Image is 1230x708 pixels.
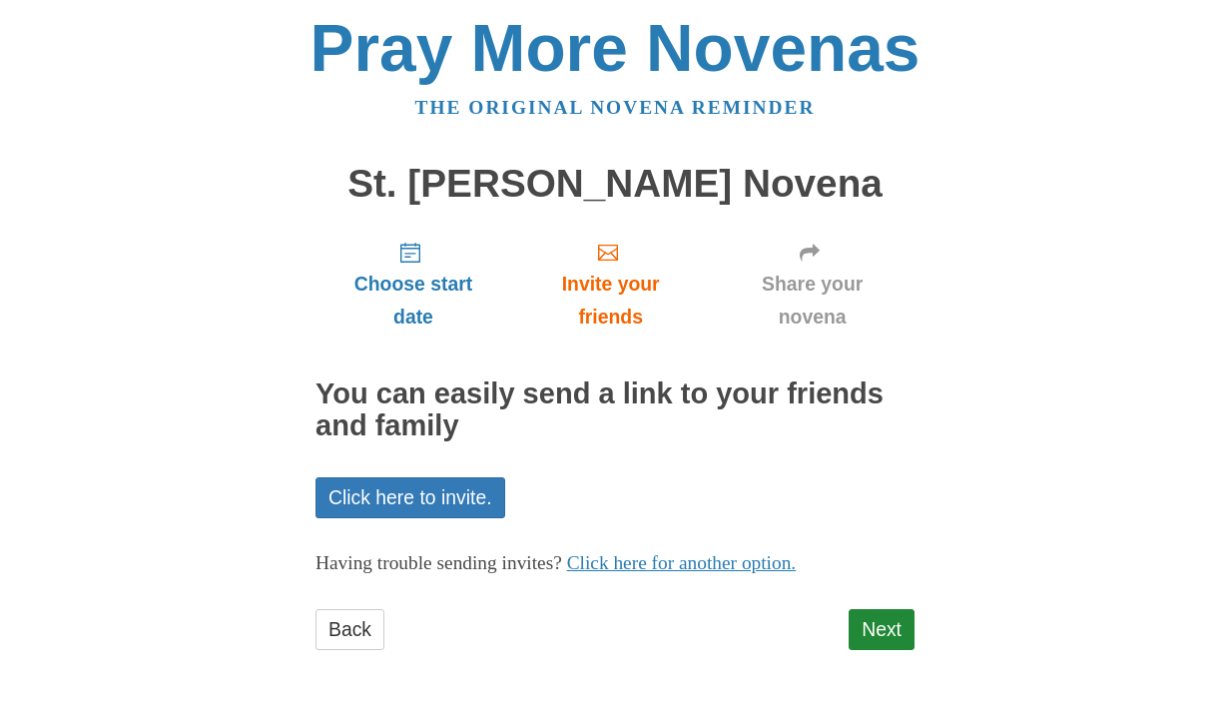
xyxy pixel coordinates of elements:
a: The original novena reminder [415,97,816,118]
a: Invite your friends [511,225,710,344]
span: Invite your friends [531,268,690,334]
h1: St. [PERSON_NAME] Novena [315,163,915,206]
a: Click here for another option. [567,552,797,573]
a: Click here to invite. [315,477,505,518]
a: Next [849,609,915,650]
span: Share your novena [730,268,895,334]
a: Pray More Novenas [310,11,921,85]
span: Having trouble sending invites? [315,552,562,573]
a: Choose start date [315,225,511,344]
a: Share your novena [710,225,915,344]
span: Choose start date [335,268,491,334]
h2: You can easily send a link to your friends and family [315,378,915,442]
a: Back [315,609,384,650]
